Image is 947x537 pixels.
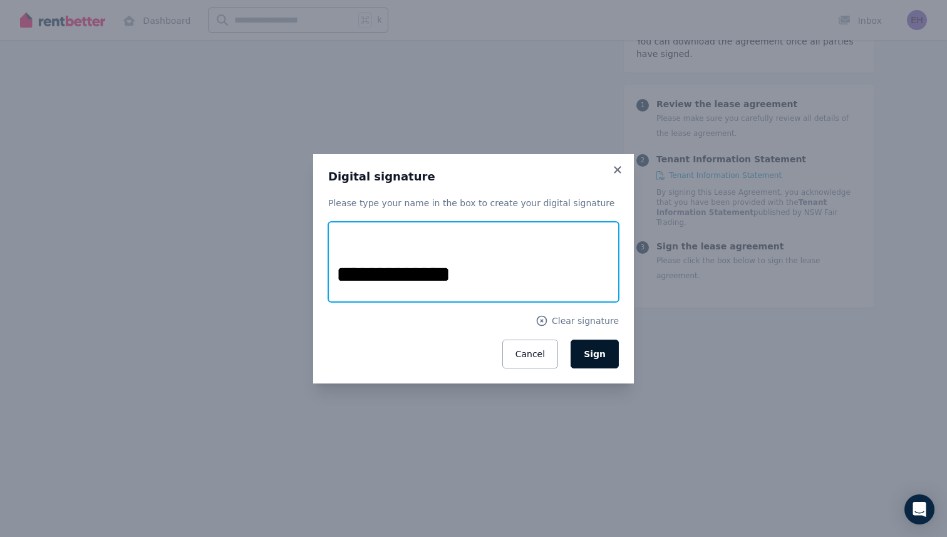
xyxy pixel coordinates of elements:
[552,315,619,327] span: Clear signature
[904,494,934,524] div: Open Intercom Messenger
[328,197,619,209] p: Please type your name in the box to create your digital signature
[571,340,619,368] button: Sign
[502,340,558,368] button: Cancel
[328,169,619,184] h3: Digital signature
[584,349,606,359] span: Sign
